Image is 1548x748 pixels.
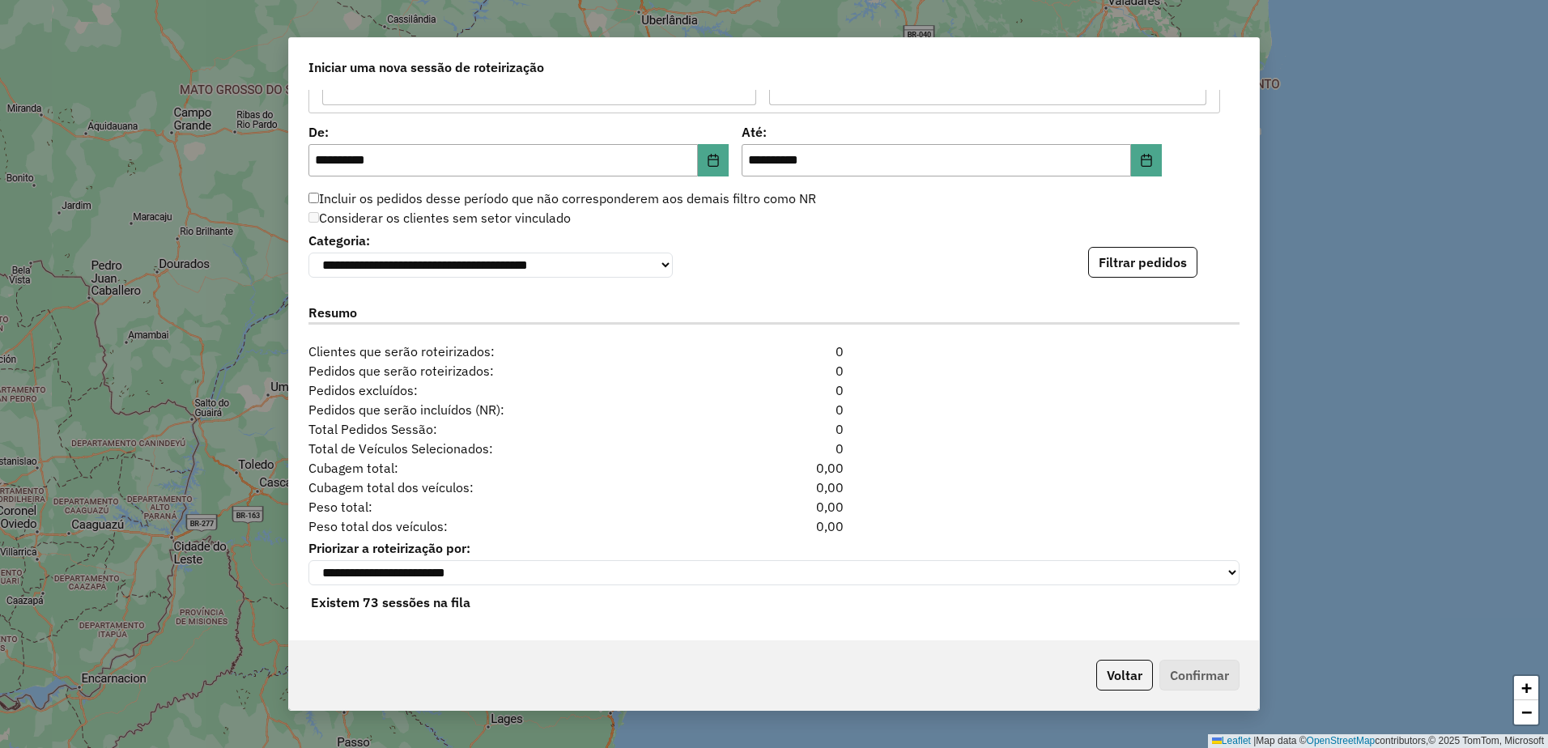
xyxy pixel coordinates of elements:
button: Choose Date [698,144,729,176]
span: Peso total: [299,497,695,516]
span: Total de Veículos Selecionados: [299,439,695,458]
span: Pedidos excluídos: [299,380,695,400]
span: Pedidos que serão incluídos (NR): [299,400,695,419]
span: Peso total dos veículos: [299,516,695,536]
span: Clientes que serão roteirizados: [299,342,695,361]
div: 0 [695,439,853,458]
label: Considerar os clientes sem setor vinculado [308,208,571,227]
button: Filtrar pedidos [1088,247,1197,278]
div: 0 [695,419,853,439]
button: Voltar [1096,660,1153,691]
label: Categoria: [308,231,673,250]
div: 0 [695,361,853,380]
label: Resumo [308,303,1240,325]
div: Map data © contributors,© 2025 TomTom, Microsoft [1208,734,1548,748]
button: Choose Date [1131,144,1162,176]
a: Leaflet [1212,735,1251,746]
span: − [1521,702,1532,722]
span: | [1253,735,1256,746]
label: Priorizar a roteirização por: [308,538,1240,558]
div: 0 [695,342,853,361]
label: Até: [742,122,1162,142]
div: 0,00 [695,458,853,478]
span: + [1521,678,1532,698]
span: Iniciar uma nova sessão de roteirização [308,57,544,77]
div: 0,00 [695,478,853,497]
span: Cubagem total: [299,458,695,478]
span: Cubagem total dos veículos: [299,478,695,497]
span: Pedidos que serão roteirizados: [299,361,695,380]
strong: Existem 73 sessões na fila [311,594,470,610]
div: 0 [695,400,853,419]
span: Total Pedidos Sessão: [299,419,695,439]
a: Zoom out [1514,700,1538,725]
a: OpenStreetMap [1307,735,1376,746]
div: 0,00 [695,497,853,516]
label: De: [308,122,729,142]
div: 0,00 [695,516,853,536]
a: Zoom in [1514,676,1538,700]
div: 0 [695,380,853,400]
label: Incluir os pedidos desse período que não corresponderem aos demais filtro como NR [308,189,816,208]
